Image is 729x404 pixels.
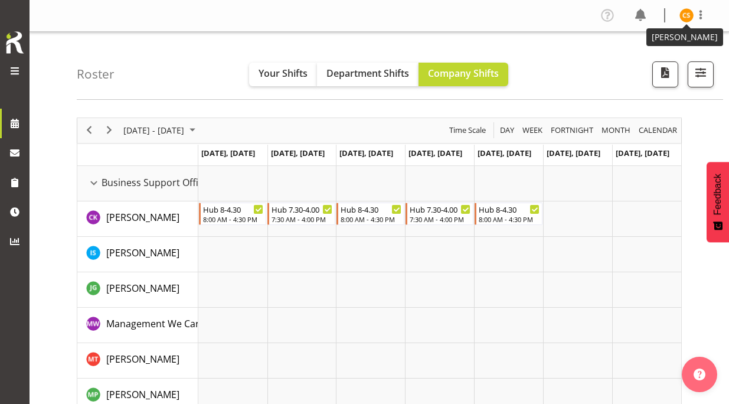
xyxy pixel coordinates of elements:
[694,369,705,380] img: help-xxl-2.png
[77,308,198,343] td: Management We Care resource
[122,123,185,138] span: [DATE] - [DATE]
[259,67,308,80] span: Your Shifts
[106,246,179,260] a: [PERSON_NAME]
[326,67,409,80] span: Department Shifts
[498,123,516,138] button: Timeline Day
[410,203,470,215] div: Hub 7.30-4.00
[119,118,202,143] div: October 13 - 19, 2025
[77,272,198,308] td: Janine Grundler resource
[272,214,332,224] div: 7:30 AM - 4:00 PM
[652,61,678,87] button: Download a PDF of the roster according to the set date range.
[106,211,179,224] span: [PERSON_NAME]
[106,317,205,331] a: Management We Care
[547,148,600,158] span: [DATE], [DATE]
[707,162,729,242] button: Feedback - Show survey
[638,123,678,138] span: calendar
[122,123,201,138] button: October 2025
[203,214,264,224] div: 8:00 AM - 4:30 PM
[475,203,542,225] div: Chloe Kim"s event - Hub 8-4.30 Begin From Friday, October 17, 2025 at 8:00:00 AM GMT+13:00 Ends A...
[81,123,97,138] button: Previous
[77,67,115,81] h4: Roster
[616,148,669,158] span: [DATE], [DATE]
[77,343,198,379] td: Michelle Thomas resource
[479,214,540,224] div: 8:00 AM - 4:30 PM
[77,201,198,237] td: Chloe Kim resource
[688,61,714,87] button: Filter Shifts
[712,174,723,215] span: Feedback
[106,246,179,259] span: [PERSON_NAME]
[549,123,596,138] button: Fortnight
[521,123,544,138] span: Week
[106,282,179,295] span: [PERSON_NAME]
[201,148,255,158] span: [DATE], [DATE]
[77,237,198,272] td: Isabel Simcox resource
[106,387,179,402] a: [PERSON_NAME]
[106,388,179,401] span: [PERSON_NAME]
[339,148,393,158] span: [DATE], [DATE]
[102,123,117,138] button: Next
[271,148,325,158] span: [DATE], [DATE]
[106,353,179,366] span: [PERSON_NAME]
[79,118,99,143] div: previous period
[77,166,198,201] td: Business Support Office resource
[406,203,473,225] div: Chloe Kim"s event - Hub 7.30-4.00 Begin From Thursday, October 16, 2025 at 7:30:00 AM GMT+13:00 E...
[3,30,27,56] img: Rosterit icon logo
[600,123,632,138] span: Month
[550,123,594,138] span: Fortnight
[478,148,531,158] span: [DATE], [DATE]
[679,8,694,22] img: catherine-stewart11254.jpg
[341,214,401,224] div: 8:00 AM - 4:30 PM
[637,123,679,138] button: Month
[199,203,267,225] div: Chloe Kim"s event - Hub 8-4.30 Begin From Monday, October 13, 2025 at 8:00:00 AM GMT+13:00 Ends A...
[106,281,179,295] a: [PERSON_NAME]
[267,203,335,225] div: Chloe Kim"s event - Hub 7.30-4.00 Begin From Tuesday, October 14, 2025 at 7:30:00 AM GMT+13:00 En...
[410,214,470,224] div: 7:30 AM - 4:00 PM
[272,203,332,215] div: Hub 7.30-4.00
[341,203,401,215] div: Hub 8-4.30
[479,203,540,215] div: Hub 8-4.30
[499,123,515,138] span: Day
[448,123,487,138] span: Time Scale
[408,148,462,158] span: [DATE], [DATE]
[521,123,545,138] button: Timeline Week
[428,67,499,80] span: Company Shifts
[106,352,179,366] a: [PERSON_NAME]
[102,175,208,190] span: Business Support Office
[419,63,508,86] button: Company Shifts
[317,63,419,86] button: Department Shifts
[106,317,205,330] span: Management We Care
[447,123,488,138] button: Time Scale
[203,203,264,215] div: Hub 8-4.30
[600,123,633,138] button: Timeline Month
[336,203,404,225] div: Chloe Kim"s event - Hub 8-4.30 Begin From Wednesday, October 15, 2025 at 8:00:00 AM GMT+13:00 End...
[99,118,119,143] div: next period
[249,63,317,86] button: Your Shifts
[106,210,179,224] a: [PERSON_NAME]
